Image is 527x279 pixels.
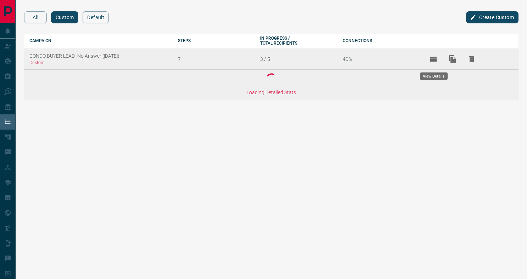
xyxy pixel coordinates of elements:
button: Custom [51,11,78,23]
div: View Details [420,73,448,80]
td: 3 / 5 [255,48,337,69]
button: Create Custom [466,11,518,23]
th: Steps [173,34,255,48]
th: actions [420,34,518,48]
button: Duplicate [444,51,461,68]
th: Campaign [24,34,173,48]
button: All [24,11,47,23]
th: Connections [337,34,420,48]
button: View Details [425,51,442,68]
button: Delete [463,51,480,68]
div: Loading [29,72,513,95]
th: In Progress / Total Recipients [255,34,337,48]
td: 40% [337,48,420,69]
span: Loading Detailed Stats [247,90,296,95]
div: 7 [178,56,255,62]
button: Default [83,11,109,23]
div: Custom [29,60,173,65]
td: CONDO BUYER LEAD- No Answer ([DATE]) [24,48,173,69]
